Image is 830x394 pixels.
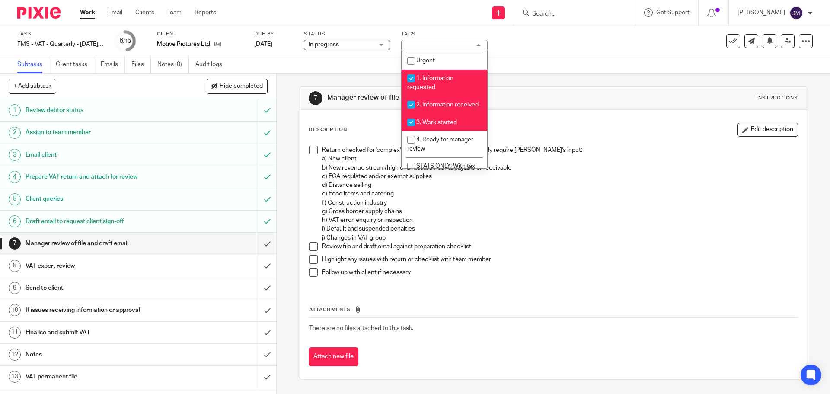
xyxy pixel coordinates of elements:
[167,8,182,17] a: Team
[131,56,151,73] a: Files
[26,126,175,139] h1: Assign to team member
[26,326,175,339] h1: Finalise and submit VAT
[757,95,798,102] div: Instructions
[9,304,21,316] div: 10
[17,31,104,38] label: Task
[56,56,94,73] a: Client tasks
[9,193,21,205] div: 5
[17,56,49,73] a: Subtasks
[322,242,797,251] p: Review file and draft email against preparation checklist
[101,56,125,73] a: Emails
[26,370,175,383] h1: VAT permanent file
[17,40,104,48] div: FMS - VAT - Quarterly - July - September, 2025
[407,75,453,90] span: 1. Information requested
[26,259,175,272] h1: VAT expert review
[135,8,154,17] a: Clients
[108,8,122,17] a: Email
[401,31,488,38] label: Tags
[9,371,21,383] div: 13
[157,31,243,38] label: Client
[26,304,175,317] h1: If issues receiving information or approval
[309,91,322,105] div: 7
[309,42,339,48] span: In progress
[9,260,21,272] div: 8
[737,123,798,137] button: Edit description
[789,6,803,20] img: svg%3E
[157,56,189,73] a: Notes (0)
[26,148,175,161] h1: Email client
[17,7,61,19] img: Pixie
[656,10,690,16] span: Get Support
[737,8,785,17] p: [PERSON_NAME]
[123,39,131,44] small: /13
[309,325,413,331] span: There are no files attached to this task.
[254,41,272,47] span: [DATE]
[309,126,347,133] p: Description
[26,215,175,228] h1: Draft email to request client sign-off
[407,137,473,152] span: 4. Ready for manager review
[9,237,21,250] div: 7
[80,8,95,17] a: Work
[322,268,797,277] p: Follow up with client if necessary
[220,83,263,90] span: Hide completed
[327,93,572,103] h1: Manager review of file and draft email
[254,31,293,38] label: Due by
[26,348,175,361] h1: Notes
[26,237,175,250] h1: Manager review of file and draft email
[9,104,21,116] div: 1
[26,104,175,117] h1: Review debtor status
[157,40,210,48] p: Motive Pictures Ltd
[309,347,358,367] button: Attach new file
[416,102,479,108] span: 2. Information received
[9,149,21,161] div: 3
[9,79,56,93] button: + Add subtask
[309,307,351,312] span: Attachments
[195,56,229,73] a: Audit logs
[9,349,21,361] div: 12
[9,171,21,183] div: 4
[9,127,21,139] div: 2
[9,327,21,339] div: 11
[9,282,21,294] div: 9
[322,146,797,234] p: Return checked for 'complex' attributes which would potentially require [PERSON_NAME]'s input: a)...
[416,163,475,169] span: STATS ONLY: With tax
[322,234,797,242] p: j) Changes in VAT group
[26,192,175,205] h1: Client queries
[195,8,216,17] a: Reports
[416,119,457,125] span: 3. Work started
[322,255,797,264] p: Highlight any issues with return or checklist with team member
[304,31,390,38] label: Status
[9,215,21,227] div: 6
[26,282,175,295] h1: Send to client
[531,10,609,18] input: Search
[416,58,435,64] span: Urgent
[119,36,131,46] div: 6
[17,40,104,48] div: FMS - VAT - Quarterly - [DATE] - [DATE]
[207,79,268,93] button: Hide completed
[26,170,175,183] h1: Prepare VAT return and attach for review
